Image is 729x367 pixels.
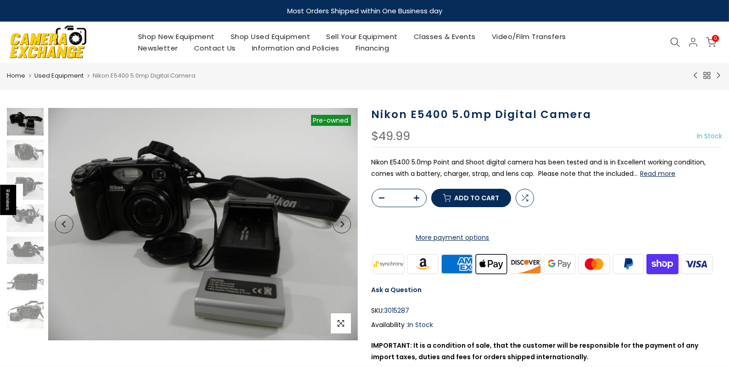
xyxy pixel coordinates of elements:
a: Used Equipment [34,71,83,80]
img: Nikon E5400 5.0mp Digital Camera Digital Cameras - Digital Point and Shoot Cameras Nikon 3015287 [7,269,44,296]
button: Previous [55,215,73,233]
a: Ask a Question [372,285,422,294]
div: $49.99 [372,130,411,142]
a: Newsletter [130,42,186,54]
div: Availability : [372,319,723,331]
span: In Stock [408,320,434,329]
a: Classes & Events [406,31,484,42]
button: Next [333,215,351,233]
strong: Most Orders Shipped within One Business day [287,6,442,16]
a: Contact Us [186,42,244,54]
span: 3015287 [384,305,410,316]
div: SKU: [372,305,723,316]
a: Sell Your Equipment [318,31,406,42]
span: Add to cart [455,195,500,201]
p: Nikon E5400 5.0mp Point and Shoot digital camera has been tested and is in Excellent working cond... [372,157,723,180]
a: Home [7,71,25,80]
h1: Nikon E5400 5.0mp Digital Camera [372,108,723,121]
a: More payment options [372,232,534,243]
img: google pay [543,253,577,275]
img: paypal [611,253,646,275]
img: synchrony [372,253,406,275]
a: 0 [706,37,716,47]
a: Shop Used Equipment [223,31,318,42]
img: apple pay [474,253,508,275]
img: Nikon E5400 5.0mp Digital Camera Digital Cameras - Digital Point and Shoot Cameras Nikon 3015287 [7,204,44,232]
button: Read more [640,169,676,178]
img: Nikon E5400 5.0mp Digital Camera Digital Cameras - Digital Point and Shoot Cameras Nikon 3015287 [7,140,44,168]
strong: IMPORTANT: It is a condition of sale, that the customer will be responsible for the payment of an... [372,341,699,361]
a: Shop New Equipment [130,31,223,42]
button: Add to cart [431,189,511,207]
img: Nikon E5400 5.0mp Digital Camera Digital Cameras - Digital Point and Shoot Cameras Nikon 3015287 [7,108,44,136]
img: discover [508,253,543,275]
img: Nikon E5400 5.0mp Digital Camera Digital Cameras - Digital Point and Shoot Cameras Nikon 3015287 [7,301,44,328]
span: In Stock [697,131,722,141]
img: Nikon E5400 5.0mp Digital Camera Digital Cameras - Digital Point and Shoot Cameras Nikon 3015287 [48,108,358,340]
img: Nikon E5400 5.0mp Digital Camera Digital Cameras - Digital Point and Shoot Cameras Nikon 3015287 [7,172,44,200]
img: shopify pay [646,253,680,275]
img: visa [679,253,714,275]
img: amazon payments [406,253,440,275]
img: Nikon E5400 5.0mp Digital Camera Digital Cameras - Digital Point and Shoot Cameras Nikon 3015287 [7,237,44,264]
img: master [577,253,611,275]
a: Information and Policies [244,42,347,54]
span: Nikon E5400 5.0mp Digital Camera [93,71,195,80]
img: american express [440,253,474,275]
a: Video/Film Transfers [484,31,574,42]
span: 0 [712,35,719,42]
a: Financing [347,42,397,54]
